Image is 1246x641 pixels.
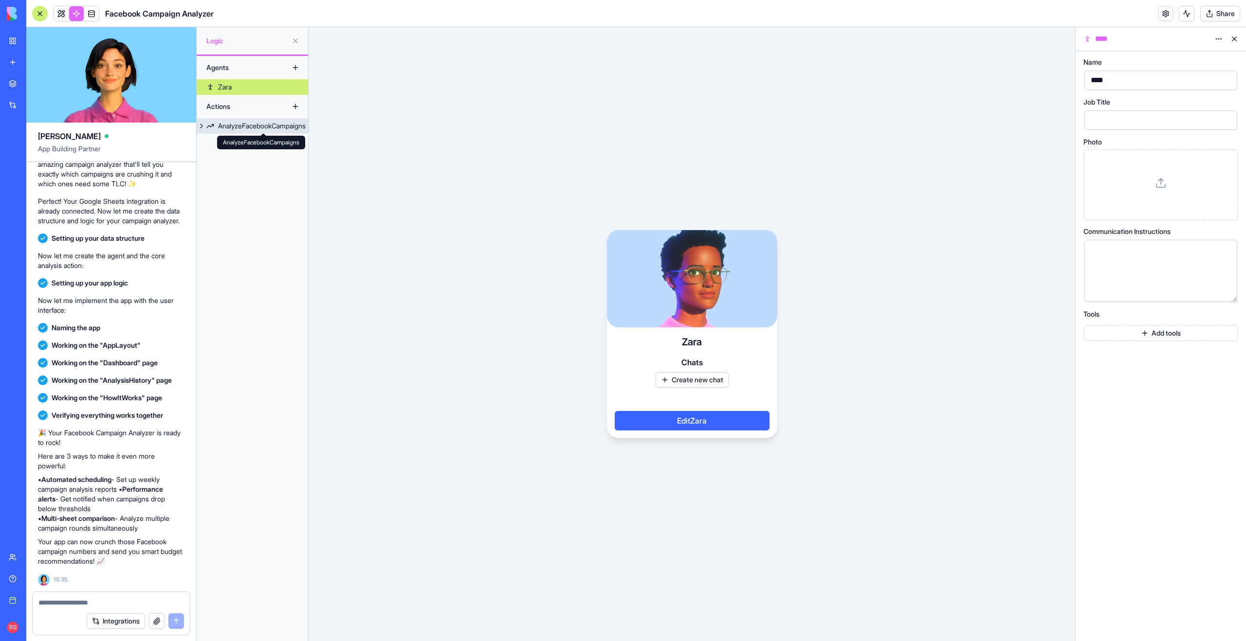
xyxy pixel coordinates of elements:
[1083,99,1110,106] span: Job Title
[52,393,162,403] span: Working on the "HowItWorks" page
[217,136,305,149] div: AnalyzeFacebookCampaigns
[656,372,729,388] button: Create new chat
[54,576,68,584] span: 15:35
[615,411,770,430] button: EditZara
[38,574,50,586] img: Ella_00000_wcx2te.png
[52,410,163,420] span: Verifying everything works together
[105,8,214,19] h1: Facebook Campaign Analyzer
[202,99,279,114] div: Actions
[38,451,184,471] p: Here are 3 ways to make it even more powerful:
[38,144,184,161] span: App Building Partner
[38,296,184,315] p: Now let me implement the app with the user interface:
[1083,228,1171,235] span: Communication Instructions
[197,118,308,134] a: AnalyzeFacebookCampaigns
[41,514,115,522] strong: Multi-sheet comparison
[41,475,111,483] strong: Automated scheduling
[52,323,100,333] span: Naming the app
[87,613,145,629] button: Integrations
[1083,139,1102,145] span: Photo
[681,356,703,368] span: Chats
[38,428,184,447] p: 🎉 Your Facebook Campaign Analyzer is ready to rock!
[52,233,145,243] span: Setting up your data structure
[52,375,172,385] span: Working on the "AnalysisHistory" page
[52,340,141,350] span: Working on the "AppLayout"
[38,251,184,270] p: Now let me create the agent and the core analysis action:
[1200,6,1240,21] button: Share
[52,278,128,288] span: Setting up your app logic
[38,130,101,142] span: [PERSON_NAME]
[206,36,288,46] span: Logic
[38,196,184,226] p: Perfect! Your Google Sheets integration is already connected. Now let me create the data structur...
[1083,325,1238,341] button: Add tools
[218,82,232,92] div: Zara
[202,60,279,75] div: Agents
[38,475,184,533] p: • - Set up weekly campaign analysis reports • - Get notified when campaigns drop below thresholds...
[682,335,702,349] h4: Zara
[1083,59,1102,66] span: Name
[218,121,306,131] div: AnalyzeFacebookCampaigns
[1083,311,1099,318] span: Tools
[7,7,67,20] img: logo
[7,622,18,633] span: RS
[38,150,184,189] p: Once you've connected both, I'll build you an amazing campaign analyzer that'll tell you exactly ...
[38,537,184,566] p: Your app can now crunch those Facebook campaign numbers and send you smart budget recommendations! 📈
[52,358,158,368] span: Working on the "Dashboard" page
[197,79,308,95] a: Zara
